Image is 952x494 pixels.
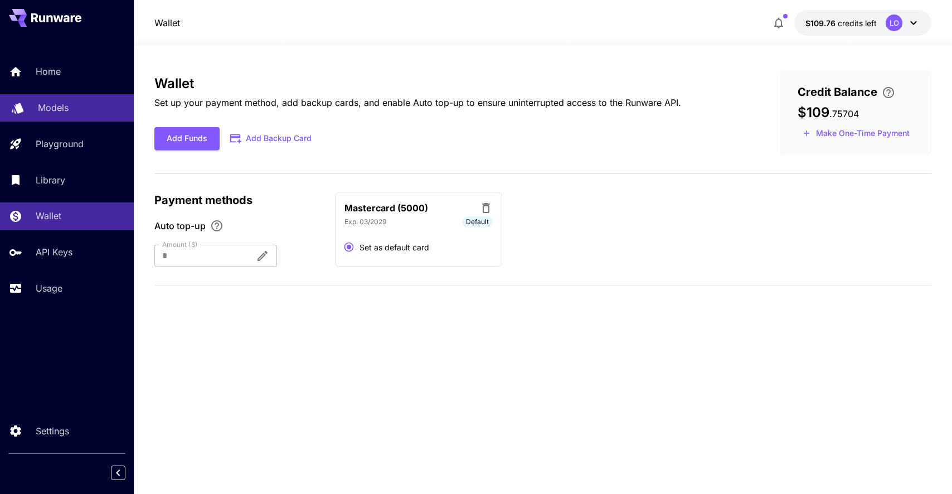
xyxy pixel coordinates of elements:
[344,217,386,227] p: Exp: 03/2029
[829,108,859,119] span: . 75704
[36,424,69,438] p: Settings
[154,219,206,233] span: Auto top-up
[36,282,62,295] p: Usage
[206,219,228,233] button: Enable Auto top-up to ensure uninterrupted service. We'll automatically bill the chosen amount wh...
[886,14,902,31] div: LO
[462,217,493,227] span: Default
[38,101,69,114] p: Models
[798,104,829,120] span: $109
[794,10,931,36] button: $109.75704LO
[798,84,877,100] span: Credit Balance
[154,192,322,209] p: Payment methods
[36,245,72,259] p: API Keys
[360,241,429,253] span: Set as default card
[838,18,877,28] span: credits left
[162,240,198,249] label: Amount ($)
[154,96,681,109] p: Set up your payment method, add backup cards, and enable Auto top-up to ensure uninterrupted acce...
[798,125,915,142] button: Make a one-time, non-recurring payment
[154,16,180,30] a: Wallet
[877,86,900,99] button: Enter your card details and choose an Auto top-up amount to avoid service interruptions. We'll au...
[220,128,323,149] button: Add Backup Card
[36,209,61,222] p: Wallet
[119,463,134,483] div: Collapse sidebar
[805,18,838,28] span: $109.76
[344,201,428,215] p: Mastercard (5000)
[154,76,681,91] h3: Wallet
[111,466,125,480] button: Collapse sidebar
[805,17,877,29] div: $109.75704
[36,173,65,187] p: Library
[36,65,61,78] p: Home
[36,137,84,151] p: Playground
[154,16,180,30] nav: breadcrumb
[154,127,220,150] button: Add Funds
